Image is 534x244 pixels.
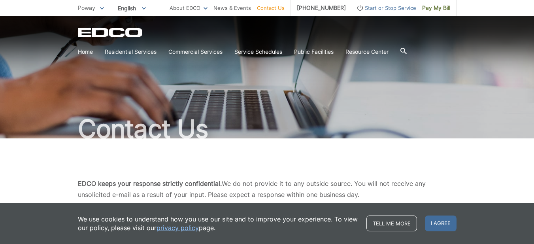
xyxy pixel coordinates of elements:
[170,4,208,12] a: About EDCO
[112,2,152,15] span: English
[78,180,222,187] b: EDCO keeps your response strictly confidential.
[294,47,334,56] a: Public Facilities
[78,116,457,142] h1: Contact Us
[366,216,417,231] a: Tell me more
[78,47,93,56] a: Home
[78,4,95,11] span: Poway
[345,47,389,56] a: Resource Center
[105,47,157,56] a: Residential Services
[78,215,359,232] p: We use cookies to understand how you use our site and to improve your experience. To view our pol...
[213,4,251,12] a: News & Events
[422,4,450,12] span: Pay My Bill
[425,216,457,231] span: I agree
[78,178,457,200] p: We do not provide it to any outside source. You will not receive any unsolicited e-mail as a resu...
[157,223,199,232] a: privacy policy
[78,28,143,37] a: EDCD logo. Return to the homepage.
[257,4,285,12] a: Contact Us
[168,47,223,56] a: Commercial Services
[234,47,282,56] a: Service Schedules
